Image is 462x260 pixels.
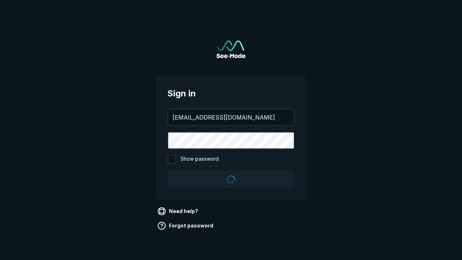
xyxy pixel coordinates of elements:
span: Show password [180,155,219,164]
img: See-Mode Logo [217,40,245,58]
span: Sign in [167,87,295,100]
a: Go to sign in [217,40,245,58]
a: Forgot password [156,220,216,231]
input: your@email.com [168,109,294,125]
a: Need help? [156,205,201,217]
